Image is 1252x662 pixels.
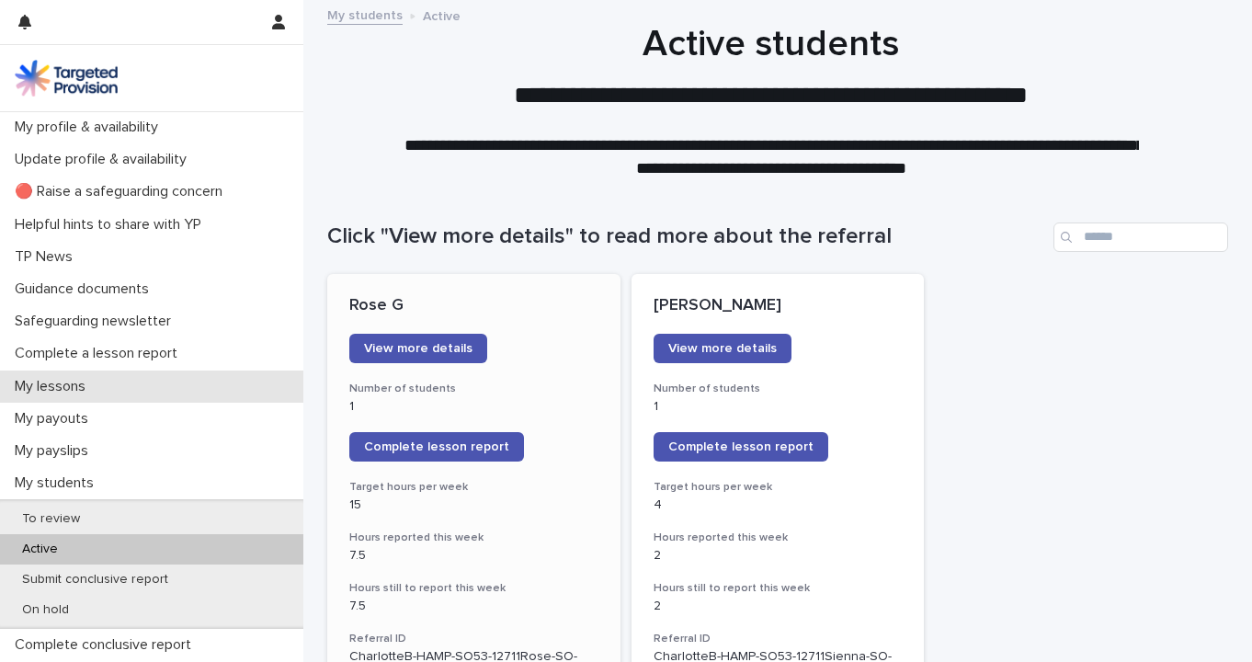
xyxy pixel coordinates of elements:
[654,480,903,495] h3: Target hours per week
[654,432,828,462] a: Complete lesson report
[364,440,509,453] span: Complete lesson report
[7,313,186,330] p: Safeguarding newsletter
[423,5,461,25] p: Active
[349,548,598,564] p: 7.5
[349,632,598,646] h3: Referral ID
[349,599,598,614] p: 7.5
[7,151,201,168] p: Update profile & availability
[349,497,598,513] p: 15
[654,548,903,564] p: 2
[7,280,164,298] p: Guidance documents
[7,345,192,362] p: Complete a lesson report
[322,22,1220,66] h1: Active students
[349,531,598,545] h3: Hours reported this week
[7,183,237,200] p: 🔴 Raise a safeguarding concern
[7,410,103,428] p: My payouts
[7,572,183,588] p: Submit conclusive report
[7,474,108,492] p: My students
[654,382,903,396] h3: Number of students
[654,581,903,596] h3: Hours still to report this week
[7,378,100,395] p: My lessons
[7,442,103,460] p: My payslips
[349,432,524,462] a: Complete lesson report
[654,599,903,614] p: 2
[654,399,903,415] p: 1
[654,531,903,545] h3: Hours reported this week
[349,581,598,596] h3: Hours still to report this week
[7,216,216,234] p: Helpful hints to share with YP
[327,4,403,25] a: My students
[654,334,791,363] a: View more details
[349,399,598,415] p: 1
[654,296,903,316] p: [PERSON_NAME]
[654,632,903,646] h3: Referral ID
[668,440,814,453] span: Complete lesson report
[364,342,472,355] span: View more details
[7,248,87,266] p: TP News
[7,542,73,557] p: Active
[7,119,173,136] p: My profile & availability
[349,382,598,396] h3: Number of students
[349,334,487,363] a: View more details
[7,511,95,527] p: To review
[1053,223,1228,252] input: Search
[349,480,598,495] h3: Target hours per week
[349,296,598,316] p: Rose G
[668,342,777,355] span: View more details
[7,602,84,618] p: On hold
[654,497,903,513] p: 4
[327,223,1046,250] h1: Click "View more details" to read more about the referral
[15,60,118,97] img: M5nRWzHhSzIhMunXDL62
[7,636,206,654] p: Complete conclusive report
